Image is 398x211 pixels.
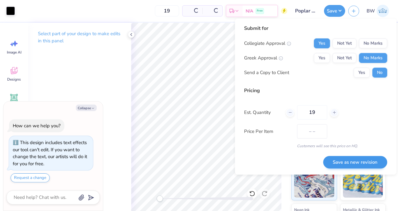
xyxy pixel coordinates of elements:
div: Submit for [244,25,387,32]
button: No Marks [359,53,387,63]
button: Save as new revision [323,156,387,169]
span: BW [367,7,375,15]
button: Yes [314,53,330,63]
img: Standard [294,166,334,198]
button: No Marks [359,38,387,48]
button: Not Yet [332,53,356,63]
input: – – [155,5,179,16]
img: Puff Ink [343,166,383,198]
button: Yes [314,38,330,48]
button: Not Yet [332,38,356,48]
button: No [372,68,387,77]
div: How can we help you? [13,123,61,129]
img: Brooke Williams [377,5,389,17]
button: Save [324,5,345,17]
button: Request a change [11,173,50,182]
div: This design includes text effects our tool can't edit. If you want to change the text, our artist... [13,139,87,167]
span: N/A [246,8,253,14]
label: Est. Quantity [244,109,281,116]
button: Collapse [76,105,97,111]
label: Price Per Item [244,128,292,135]
div: Send a Copy to Client [244,69,289,76]
input: – – [297,105,327,120]
div: Collegiate Approval [244,40,291,47]
span: Free [257,9,263,13]
p: Select part of your design to make edits in this panel [38,30,121,45]
button: Yes [354,68,370,77]
a: BW [364,5,392,17]
span: Designs [7,77,21,82]
input: Untitled Design [290,5,321,17]
div: Pricing [244,87,387,94]
div: Customers will see this price on HQ. [244,143,387,149]
div: Greek Approval [244,54,283,62]
div: Accessibility label [157,195,163,202]
span: Image AI [7,50,21,55]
